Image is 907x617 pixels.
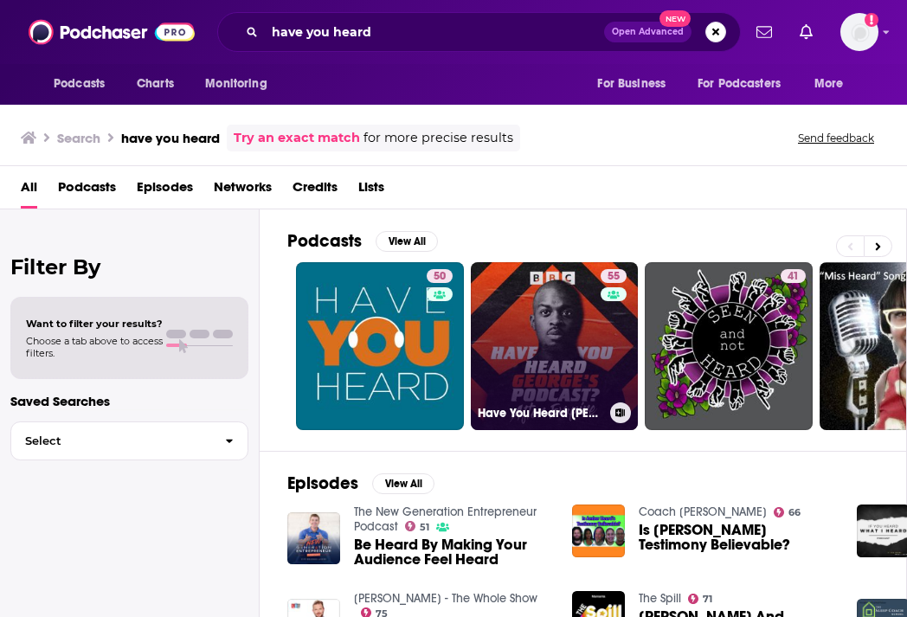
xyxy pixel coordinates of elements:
a: 66 [774,507,801,517]
h3: Search [57,130,100,146]
button: Show profile menu [840,13,878,51]
a: Credits [293,173,338,209]
span: Choose a tab above to access filters. [26,335,163,359]
button: open menu [42,67,127,100]
a: 55Have You Heard [PERSON_NAME]'s Podcast? [471,262,639,430]
a: 41 [781,269,806,283]
button: View All [372,473,434,494]
span: Select [11,435,211,447]
input: Search podcasts, credits, & more... [265,18,604,46]
span: 41 [788,268,799,286]
a: Episodes [137,173,193,209]
a: Podcasts [58,173,116,209]
span: For Business [597,72,666,96]
a: 71 [688,594,713,604]
a: EpisodesView All [287,472,434,494]
img: User Profile [840,13,878,51]
a: All [21,173,37,209]
h3: Have You Heard [PERSON_NAME]'s Podcast? [478,406,603,421]
div: Search podcasts, credits, & more... [217,12,741,52]
span: Podcasts [54,72,105,96]
span: Want to filter your results? [26,318,163,330]
h3: have you heard [121,130,220,146]
button: open menu [686,67,806,100]
a: 50 [427,269,453,283]
a: Coach Corey Wayne [639,505,767,519]
a: 55 [601,269,627,283]
a: Charts [125,67,184,100]
a: Show notifications dropdown [793,17,820,47]
a: 50 [296,262,464,430]
span: Logged in as julietmartinBBC [840,13,878,51]
span: New [659,10,691,27]
a: The New Generation Entrepreneur Podcast [354,505,537,534]
a: PodcastsView All [287,230,438,252]
a: 51 [405,521,430,531]
a: Is Amber Heard’s Testimony Believable? [639,523,836,552]
span: More [814,72,844,96]
a: The Spill [639,591,681,606]
span: For Podcasters [698,72,781,96]
a: Be Heard By Making Your Audience Feel Heard [354,537,551,567]
svg: Add a profile image [865,13,878,27]
span: 66 [788,509,801,517]
p: Saved Searches [10,393,248,409]
a: Show notifications dropdown [749,17,779,47]
span: Monitoring [205,72,267,96]
img: Is Amber Heard’s Testimony Believable? [572,505,625,557]
span: for more precise results [363,128,513,148]
a: James O'Brien - The Whole Show [354,591,537,606]
span: 55 [608,268,620,286]
button: open menu [193,67,289,100]
h2: Podcasts [287,230,362,252]
button: Send feedback [793,131,879,145]
button: open menu [585,67,687,100]
span: 50 [434,268,446,286]
button: open menu [802,67,865,100]
a: Networks [214,173,272,209]
span: Open Advanced [612,28,684,36]
a: 41 [645,262,813,430]
a: Try an exact match [234,128,360,148]
button: Open AdvancedNew [604,22,692,42]
span: 71 [703,595,712,603]
span: 51 [420,524,429,531]
h2: Filter By [10,254,248,280]
button: Select [10,421,248,460]
span: Is [PERSON_NAME] Testimony Believable? [639,523,836,552]
img: Be Heard By Making Your Audience Feel Heard [287,512,340,565]
span: Charts [137,72,174,96]
h2: Episodes [287,472,358,494]
button: View All [376,231,438,252]
img: Podchaser - Follow, Share and Rate Podcasts [29,16,195,48]
a: Lists [358,173,384,209]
